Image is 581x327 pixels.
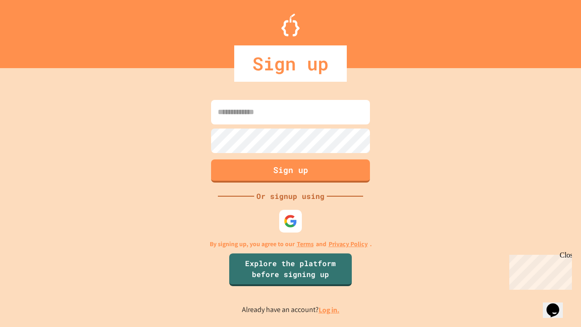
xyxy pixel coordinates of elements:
[319,305,340,315] a: Log in.
[229,253,352,286] a: Explore the platform before signing up
[210,239,372,249] p: By signing up, you agree to our and .
[4,4,63,58] div: Chat with us now!Close
[254,191,327,202] div: Or signup using
[506,251,572,290] iframe: chat widget
[543,291,572,318] iframe: chat widget
[211,159,370,183] button: Sign up
[234,45,347,82] div: Sign up
[281,14,300,36] img: Logo.svg
[284,214,297,228] img: google-icon.svg
[297,239,314,249] a: Terms
[242,304,340,316] p: Already have an account?
[329,239,368,249] a: Privacy Policy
